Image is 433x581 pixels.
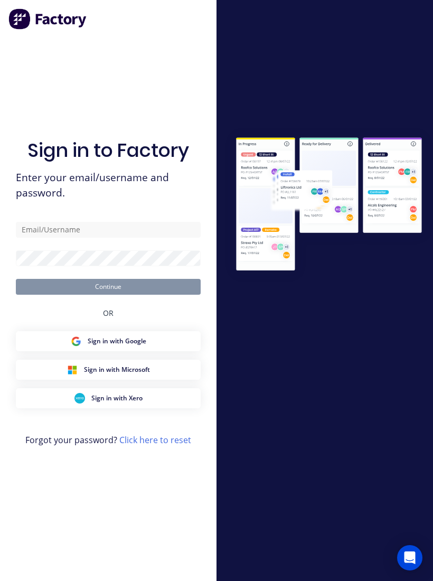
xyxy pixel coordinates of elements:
[119,434,191,446] a: Click here to reset
[88,336,146,346] span: Sign in with Google
[16,279,201,295] button: Continue
[71,336,81,346] img: Google Sign in
[27,139,189,162] h1: Sign in to Factory
[397,545,422,570] div: Open Intercom Messenger
[25,434,191,446] span: Forgot your password?
[8,8,88,30] img: Factory
[16,331,201,351] button: Google Sign inSign in with Google
[16,222,201,238] input: Email/Username
[91,393,143,403] span: Sign in with Xero
[67,364,78,375] img: Microsoft Sign in
[103,295,114,331] div: OR
[16,170,201,201] span: Enter your email/username and password.
[16,388,201,408] button: Xero Sign inSign in with Xero
[225,127,433,283] img: Sign in
[74,393,85,404] img: Xero Sign in
[84,365,150,374] span: Sign in with Microsoft
[16,360,201,380] button: Microsoft Sign inSign in with Microsoft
